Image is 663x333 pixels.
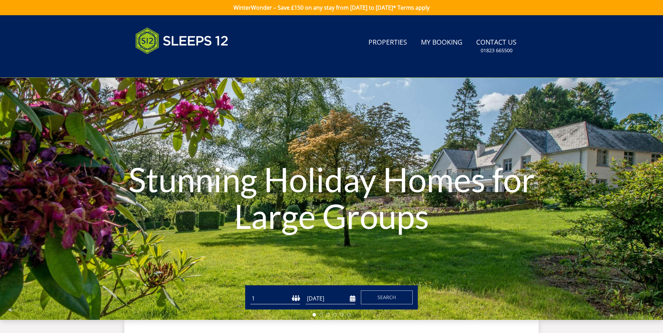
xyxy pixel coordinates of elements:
[473,35,519,57] a: Contact Us01823 665500
[135,24,229,58] img: Sleeps 12
[377,294,396,300] span: Search
[481,47,512,54] small: 01823 665500
[132,62,204,68] iframe: Customer reviews powered by Trustpilot
[99,147,564,248] h1: Stunning Holiday Homes for Large Groups
[361,290,413,304] button: Search
[366,35,410,50] a: Properties
[418,35,465,50] a: My Booking
[306,293,355,304] input: Arrival Date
